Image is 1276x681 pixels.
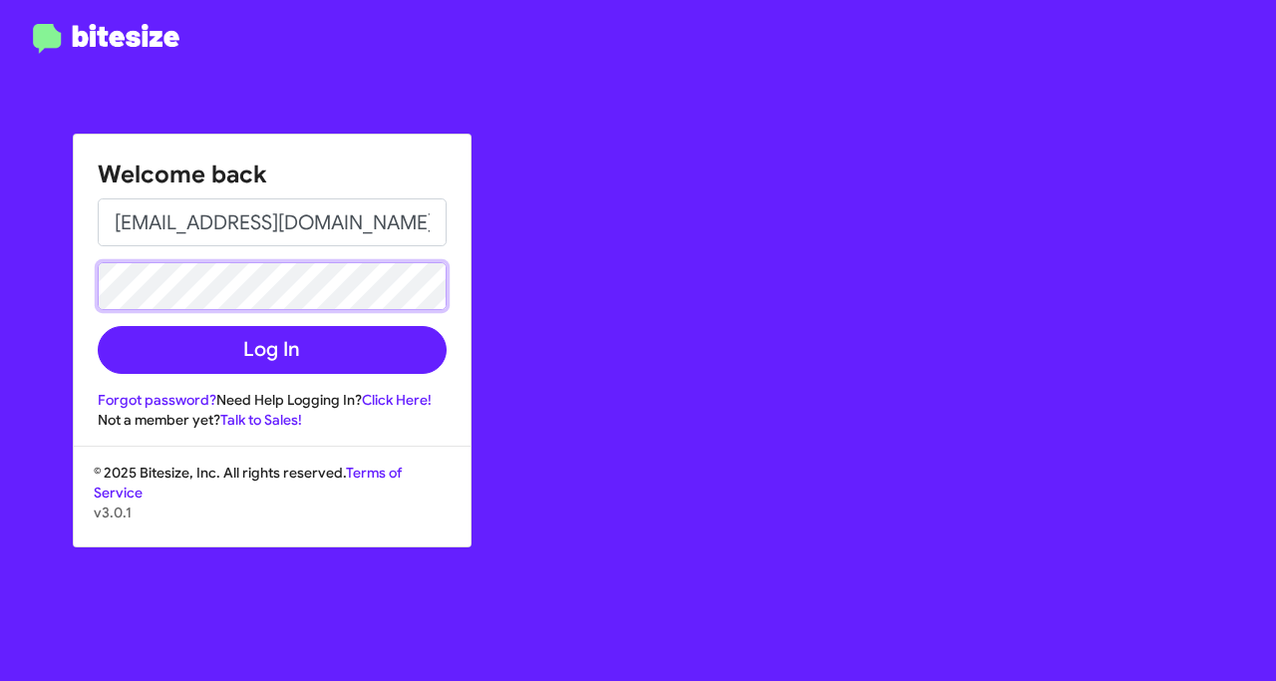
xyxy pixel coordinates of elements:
[98,159,447,190] h1: Welcome back
[94,503,451,522] p: v3.0.1
[220,411,302,429] a: Talk to Sales!
[98,326,447,374] button: Log In
[98,198,447,246] input: Email address
[98,410,447,430] div: Not a member yet?
[94,464,402,502] a: Terms of Service
[74,463,471,546] div: © 2025 Bitesize, Inc. All rights reserved.
[362,391,432,409] a: Click Here!
[98,390,447,410] div: Need Help Logging In?
[98,391,216,409] a: Forgot password?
